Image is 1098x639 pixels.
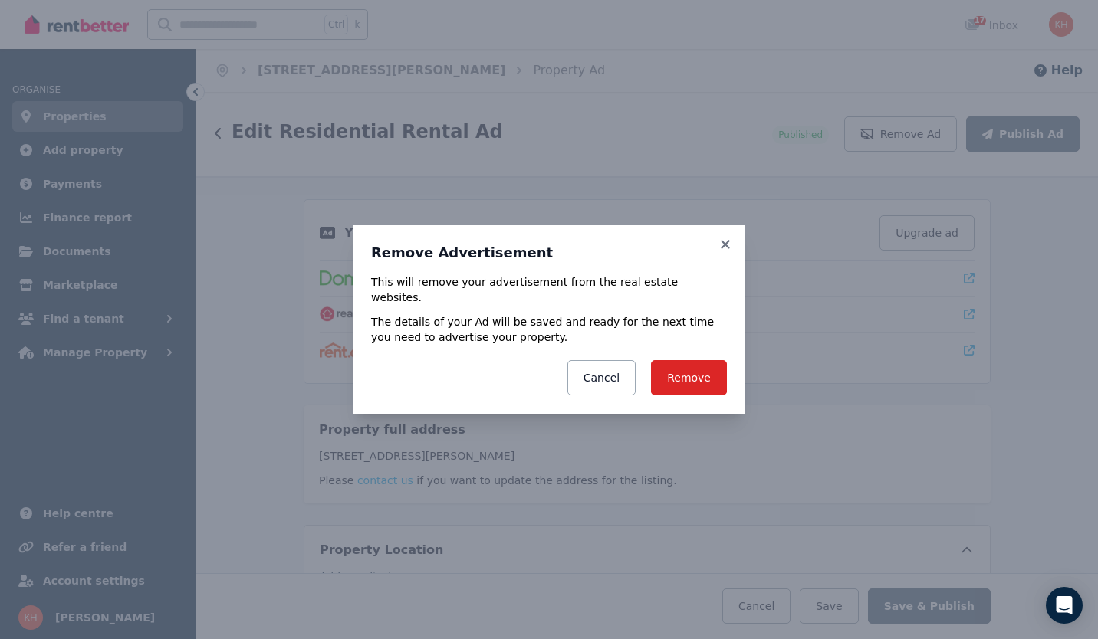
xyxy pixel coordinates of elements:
[1046,587,1083,624] div: Open Intercom Messenger
[651,360,727,395] button: Remove
[371,244,727,262] h3: Remove Advertisement
[567,360,636,395] button: Cancel
[371,274,727,305] p: This will remove your advertisement from the real estate websites.
[371,314,727,345] p: The details of your Ad will be saved and ready for the next time you need to advertise your prope...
